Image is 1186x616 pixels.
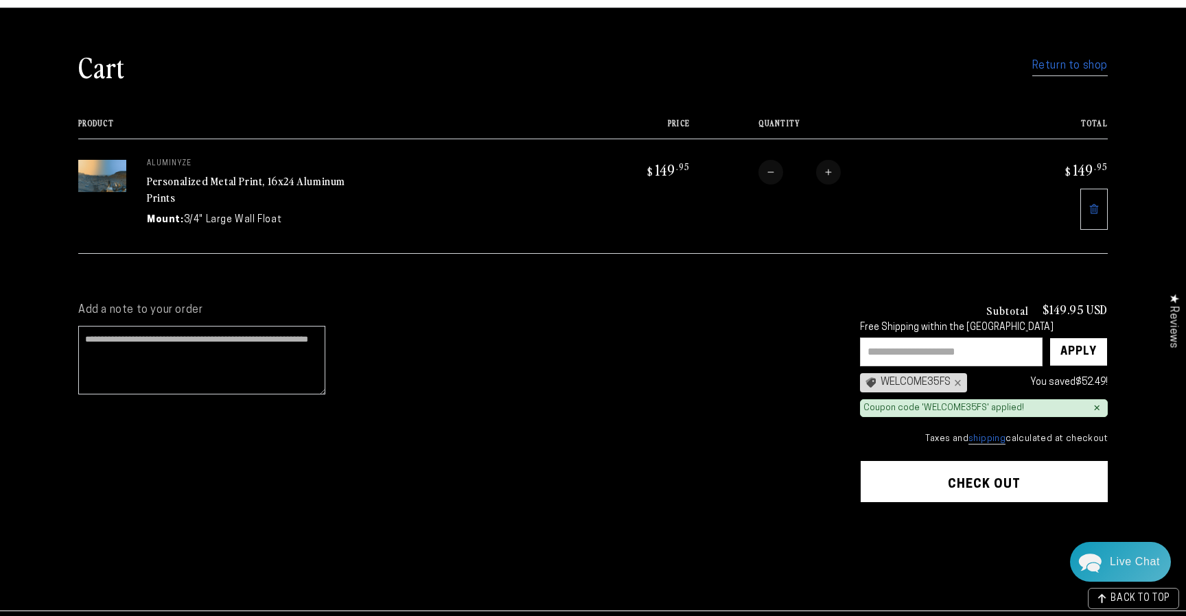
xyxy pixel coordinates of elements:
img: 16"x24" Rectangle Silver Matte Aluminyzed Photo [78,160,126,192]
div: WELCOME35FS [860,373,967,392]
div: Coupon code 'WELCOME35FS' applied! [863,403,1024,414]
div: × [951,377,962,388]
div: × [1093,403,1100,414]
div: Click to open Judge.me floating reviews tab [1160,283,1186,359]
button: Check out [861,461,1108,502]
dt: Mount: [147,213,184,227]
th: Price [564,119,690,139]
th: Total [981,119,1108,139]
iframe: PayPal-paypal [860,529,1108,559]
span: $52.49 [1075,377,1106,388]
span: $ [1065,165,1071,178]
h1: Cart [78,49,125,84]
h3: Subtotal [986,305,1029,316]
bdi: 149 [645,160,690,179]
p: $149.95 USD [1043,303,1108,316]
dd: 3/4" Large Wall Float [184,213,282,227]
span: BACK TO TOP [1111,594,1170,604]
a: Return to shop [1032,56,1108,76]
a: shipping [968,434,1005,445]
th: Quantity [690,119,981,139]
sup: .95 [676,161,690,172]
span: $ [647,165,653,178]
th: Product [78,119,564,139]
a: Remove 16"x24" Rectangle Silver Matte Aluminyzed Photo [1080,189,1108,230]
div: Apply [1060,338,1097,366]
bdi: 149 [1063,160,1108,179]
a: Personalized Metal Print, 16x24 Aluminum Prints [147,173,345,206]
div: Chat widget toggle [1070,542,1171,582]
label: Add a note to your order [78,303,833,318]
div: Free Shipping within the [GEOGRAPHIC_DATA] [860,322,1108,334]
p: aluminyze [147,160,353,168]
div: Contact Us Directly [1110,542,1160,582]
input: Quantity for Personalized Metal Print, 16x24 Aluminum Prints [783,160,816,185]
sup: .95 [1094,161,1108,172]
small: Taxes and calculated at checkout [860,432,1108,446]
div: You saved ! [974,374,1108,391]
